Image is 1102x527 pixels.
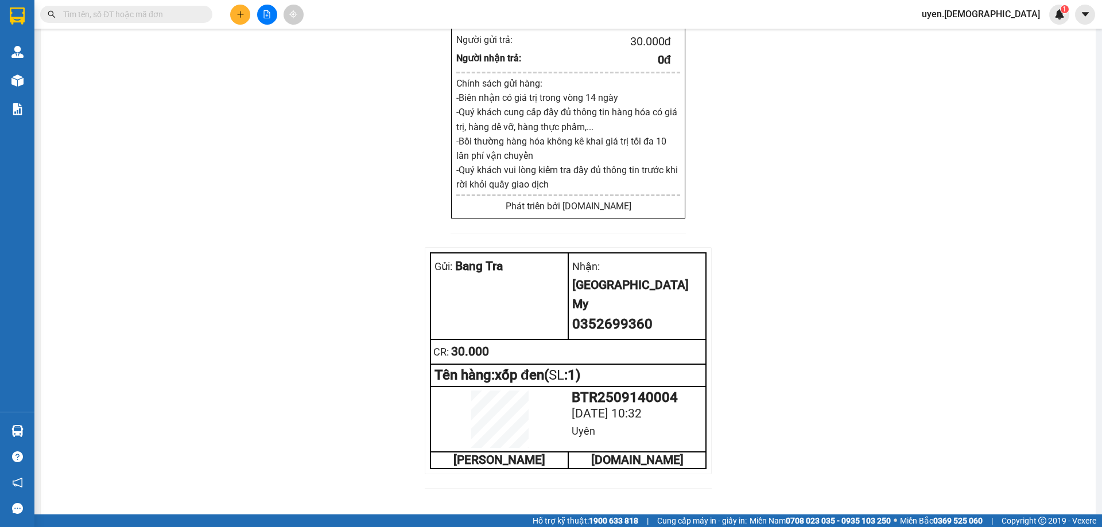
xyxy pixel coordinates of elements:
p: -Quý khách vui lòng kiểm tra đầy đủ thông tin trước khi rời khỏi quầy giao dịch [456,163,680,192]
div: 0352699360 [572,314,702,335]
div: Người nhận trả: [456,51,522,65]
div: Uyên [572,423,702,439]
div: 30.000 đ [522,33,671,50]
span: Cung cấp máy in - giấy in: [657,514,747,527]
div: My [572,295,702,314]
span: notification [12,477,23,488]
strong: 0369 525 060 [933,516,983,525]
td: [DOMAIN_NAME] [568,452,706,469]
span: search [48,10,56,18]
div: Chính sách gửi hàng: [456,76,680,91]
span: | [647,514,649,527]
span: CR : [433,346,451,358]
div: [DATE] 10:32 [572,404,702,423]
p: -Biên nhận có giá trị trong vòng 14 ngày [456,91,680,105]
div: My [110,36,226,49]
button: aim [284,5,304,25]
span: Miền Nam [750,514,891,527]
img: logo-vxr [10,7,25,25]
div: Bang Tra [434,257,564,276]
input: Tìm tên, số ĐT hoặc mã đơn [63,8,199,21]
span: Hỗ trợ kỹ thuật: [533,514,638,527]
span: question-circle [12,451,23,462]
strong: 0708 023 035 - 0935 103 250 [786,516,891,525]
p: -Quý khách cung cấp đầy đủ thông tin hàng hóa có giá trị, hàng dể vỡ, hàng thực phẩm,... [456,105,680,134]
td: [PERSON_NAME] [430,452,568,469]
div: 0 đ [522,51,671,69]
span: message [12,503,23,514]
p: -Bồi thường hàng hóa không kê khai giá trị tối đa 10 lần phí vận chuyển [456,134,680,163]
span: Nhận: [110,10,137,22]
img: icon-new-feature [1054,9,1065,19]
span: Nhận: [572,260,600,272]
span: SL [549,367,564,383]
button: plus [230,5,250,25]
div: Người gửi trả: [456,33,522,47]
img: warehouse-icon [11,46,24,58]
strong: 1900 633 818 [589,516,638,525]
div: Tên hàng: xốp đen ( : 1 ) [434,368,702,382]
span: aim [289,10,297,18]
img: solution-icon [11,103,24,115]
span: Gửi: [434,260,452,272]
img: warehouse-icon [11,75,24,87]
span: ⚪️ [894,518,897,523]
span: caret-down [1080,9,1091,19]
span: 1 [1062,5,1066,13]
sup: 1 [1061,5,1069,13]
div: 0352699360 [110,49,226,65]
span: | [991,514,993,527]
span: Miền Bắc [900,514,983,527]
div: Bang Tra [10,10,102,24]
div: [GEOGRAPHIC_DATA] [572,257,702,295]
div: Phát triển bởi [DOMAIN_NAME] [456,199,680,213]
button: caret-down [1075,5,1095,25]
img: warehouse-icon [11,425,24,437]
span: copyright [1038,517,1046,525]
div: 30.000 [433,342,566,361]
span: Gửi: [10,11,28,23]
div: 30.000 [9,72,103,86]
button: file-add [257,5,277,25]
div: BTR2509140004 [572,391,702,404]
span: CR : [9,73,26,85]
div: [GEOGRAPHIC_DATA] [110,10,226,36]
span: uyen.[DEMOGRAPHIC_DATA] [913,7,1049,21]
span: plus [236,10,245,18]
span: file-add [263,10,271,18]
